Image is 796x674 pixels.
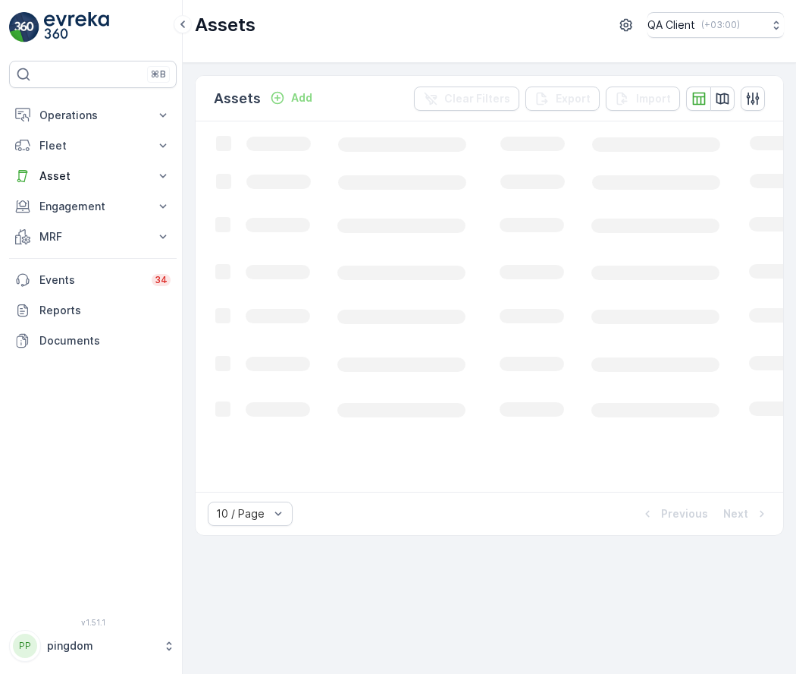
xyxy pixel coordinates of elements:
[9,191,177,222] button: Engagement
[9,295,177,326] a: Reports
[195,13,255,37] p: Assets
[39,199,146,214] p: Engagement
[13,634,37,658] div: PP
[39,303,171,318] p: Reports
[47,638,155,654] p: pingdom
[214,88,261,109] p: Assets
[9,12,39,43] img: logo
[9,100,177,131] button: Operations
[414,87,519,111] button: Clear Filters
[9,326,177,356] a: Documents
[39,272,143,288] p: Events
[9,618,177,627] span: v 1.51.1
[647,17,695,33] p: QA Client
[723,506,748,521] p: Next
[606,87,680,111] button: Import
[647,12,784,38] button: QA Client(+03:00)
[701,19,740,31] p: ( +03:00 )
[39,108,146,123] p: Operations
[39,333,171,348] p: Documents
[9,222,177,252] button: MRF
[44,12,109,43] img: logo_light-DOdMpM7g.png
[151,68,166,80] p: ⌘B
[722,505,771,523] button: Next
[9,630,177,662] button: PPpingdom
[444,91,510,106] p: Clear Filters
[39,229,146,244] p: MRF
[264,89,318,107] button: Add
[556,91,591,106] p: Export
[291,90,312,106] p: Add
[9,265,177,295] a: Events34
[636,91,671,106] p: Import
[9,161,177,191] button: Asset
[155,274,168,286] p: 34
[9,131,177,161] button: Fleet
[661,506,708,521] p: Previous
[39,168,146,184] p: Asset
[525,87,600,111] button: Export
[638,505,710,523] button: Previous
[39,138,146,153] p: Fleet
